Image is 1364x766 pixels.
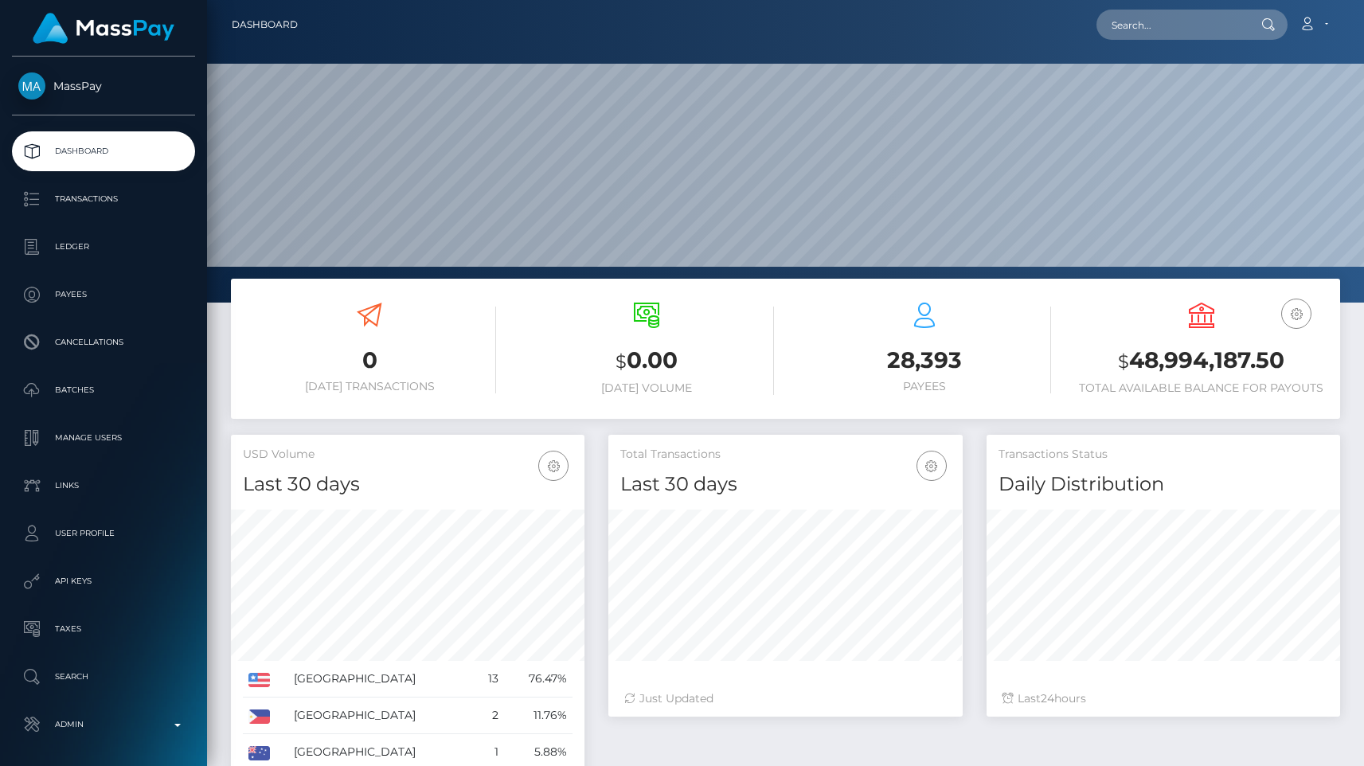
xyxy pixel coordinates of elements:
[999,447,1328,463] h5: Transactions Status
[12,275,195,315] a: Payees
[243,471,573,498] h4: Last 30 days
[620,447,950,463] h5: Total Transactions
[18,235,189,259] p: Ledger
[624,690,946,707] div: Just Updated
[18,474,189,498] p: Links
[18,72,45,100] img: MassPay
[520,381,773,395] h6: [DATE] Volume
[18,283,189,307] p: Payees
[18,617,189,641] p: Taxes
[232,8,298,41] a: Dashboard
[12,609,195,649] a: Taxes
[1075,381,1328,395] h6: Total Available Balance for Payouts
[18,139,189,163] p: Dashboard
[12,79,195,93] span: MassPay
[248,746,270,760] img: AU.png
[520,345,773,377] h3: 0.00
[243,345,496,376] h3: 0
[18,426,189,450] p: Manage Users
[12,131,195,171] a: Dashboard
[12,227,195,267] a: Ledger
[12,466,195,506] a: Links
[616,350,627,373] small: $
[1118,350,1129,373] small: $
[474,661,504,698] td: 13
[1041,691,1054,705] span: 24
[798,380,1051,393] h6: Payees
[248,673,270,687] img: US.png
[18,665,189,689] p: Search
[12,179,195,219] a: Transactions
[12,322,195,362] a: Cancellations
[12,418,195,458] a: Manage Users
[12,657,195,697] a: Search
[243,380,496,393] h6: [DATE] Transactions
[12,514,195,553] a: User Profile
[18,330,189,354] p: Cancellations
[474,698,504,734] td: 2
[18,378,189,402] p: Batches
[12,705,195,745] a: Admin
[18,713,189,737] p: Admin
[243,447,573,463] h5: USD Volume
[504,698,573,734] td: 11.76%
[18,522,189,545] p: User Profile
[1002,690,1324,707] div: Last hours
[18,187,189,211] p: Transactions
[33,13,174,44] img: MassPay Logo
[620,471,950,498] h4: Last 30 days
[1096,10,1246,40] input: Search...
[1075,345,1328,377] h3: 48,994,187.50
[288,661,474,698] td: [GEOGRAPHIC_DATA]
[12,370,195,410] a: Batches
[12,561,195,601] a: API Keys
[798,345,1051,376] h3: 28,393
[248,709,270,724] img: PH.png
[288,698,474,734] td: [GEOGRAPHIC_DATA]
[999,471,1328,498] h4: Daily Distribution
[18,569,189,593] p: API Keys
[504,661,573,698] td: 76.47%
